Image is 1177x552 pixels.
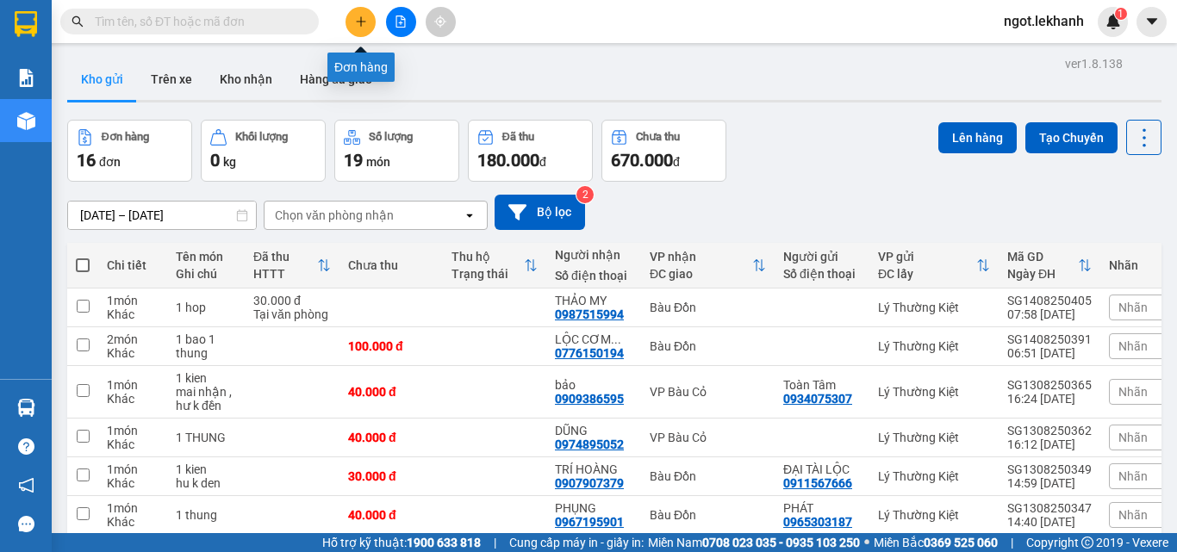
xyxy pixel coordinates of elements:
[346,7,376,37] button: plus
[107,515,159,529] div: Khác
[555,476,624,490] div: 0907907379
[555,515,624,529] div: 0967195901
[783,250,861,264] div: Người gửi
[68,202,256,229] input: Select a date range.
[176,301,236,314] div: 1 hop
[1118,339,1148,353] span: Nhãn
[286,59,386,100] button: Hàng đã giao
[611,150,673,171] span: 670.000
[253,294,331,307] div: 30.000 đ
[673,155,680,169] span: đ
[477,150,539,171] span: 180.000
[1007,307,1092,321] div: 07:58 [DATE]
[1007,392,1092,406] div: 16:24 [DATE]
[1025,122,1118,153] button: Tạo Chuyến
[783,392,852,406] div: 0934075307
[17,399,35,417] img: warehouse-icon
[555,378,632,392] div: bảo
[137,59,206,100] button: Trên xe
[235,131,288,143] div: Khối lượng
[348,469,434,483] div: 30.000 đ
[783,267,861,281] div: Số điện thoại
[107,476,159,490] div: Khác
[1105,14,1121,29] img: icon-new-feature
[176,462,236,476] div: 1 kien
[107,294,159,307] div: 1 món
[555,501,632,515] div: PHỤNG
[1144,14,1160,29] span: caret-down
[783,476,852,490] div: 0911567666
[495,195,585,230] button: Bộ lọc
[1007,424,1092,437] div: SG1308250362
[395,16,407,28] span: file-add
[1007,378,1092,392] div: SG1308250365
[555,346,624,360] div: 0776150194
[1007,332,1092,346] div: SG1408250391
[322,533,481,552] span: Hỗ trợ kỹ thuật:
[869,243,999,288] th: Toggle SortBy
[210,150,220,171] span: 0
[107,307,159,321] div: Khác
[878,250,976,264] div: VP gửi
[451,250,524,264] div: Thu hộ
[636,131,680,143] div: Chưa thu
[355,16,367,28] span: plus
[434,16,446,28] span: aim
[783,501,861,515] div: PHÁT
[107,332,159,346] div: 2 món
[17,69,35,87] img: solution-icon
[601,120,726,182] button: Chưa thu670.000đ
[1007,250,1078,264] div: Mã GD
[176,476,236,490] div: hu k den
[369,131,413,143] div: Số lượng
[878,431,990,444] div: Lý Thường Kiệt
[555,462,632,476] div: TRÍ HOÀNG
[1115,8,1127,20] sup: 1
[451,267,524,281] div: Trạng thái
[468,120,593,182] button: Đã thu180.000đ
[386,7,416,37] button: file-add
[107,392,159,406] div: Khác
[176,267,236,281] div: Ghi chú
[102,131,149,143] div: Đơn hàng
[1118,469,1148,483] span: Nhãn
[1118,508,1148,522] span: Nhãn
[176,431,236,444] div: 1 THUNG
[176,508,236,522] div: 1 thung
[864,539,869,546] span: ⚪️
[1118,8,1124,20] span: 1
[924,536,998,549] strong: 0369 525 060
[67,59,137,100] button: Kho gửi
[107,501,159,515] div: 1 món
[650,301,766,314] div: Bàu Đồn
[107,378,159,392] div: 1 món
[426,7,456,37] button: aim
[878,385,990,399] div: Lý Thường Kiệt
[555,269,632,282] div: Số điện thoại
[1011,533,1013,552] span: |
[348,339,434,353] div: 100.000 đ
[443,243,546,288] th: Toggle SortBy
[18,477,34,493] span: notification
[18,438,34,455] span: question-circle
[878,301,990,314] div: Lý Thường Kiệt
[555,424,632,437] div: DŨNG
[990,10,1098,32] span: ngot.lekhanh
[1007,476,1092,490] div: 14:59 [DATE]
[327,53,395,82] div: Đơn hàng
[95,12,298,31] input: Tìm tên, số ĐT hoặc mã đơn
[107,424,159,437] div: 1 món
[650,469,766,483] div: Bàu Đồn
[555,332,632,346] div: LỘC CƠM LAM
[366,155,390,169] span: món
[275,207,394,224] div: Chọn văn phòng nhận
[201,120,326,182] button: Khối lượng0kg
[576,186,594,203] sup: 2
[253,267,317,281] div: HTTT
[783,378,861,392] div: Toàn Tâm
[555,437,624,451] div: 0974895052
[650,339,766,353] div: Bàu Đồn
[407,536,481,549] strong: 1900 633 818
[1007,437,1092,451] div: 16:12 [DATE]
[702,536,860,549] strong: 0708 023 035 - 0935 103 250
